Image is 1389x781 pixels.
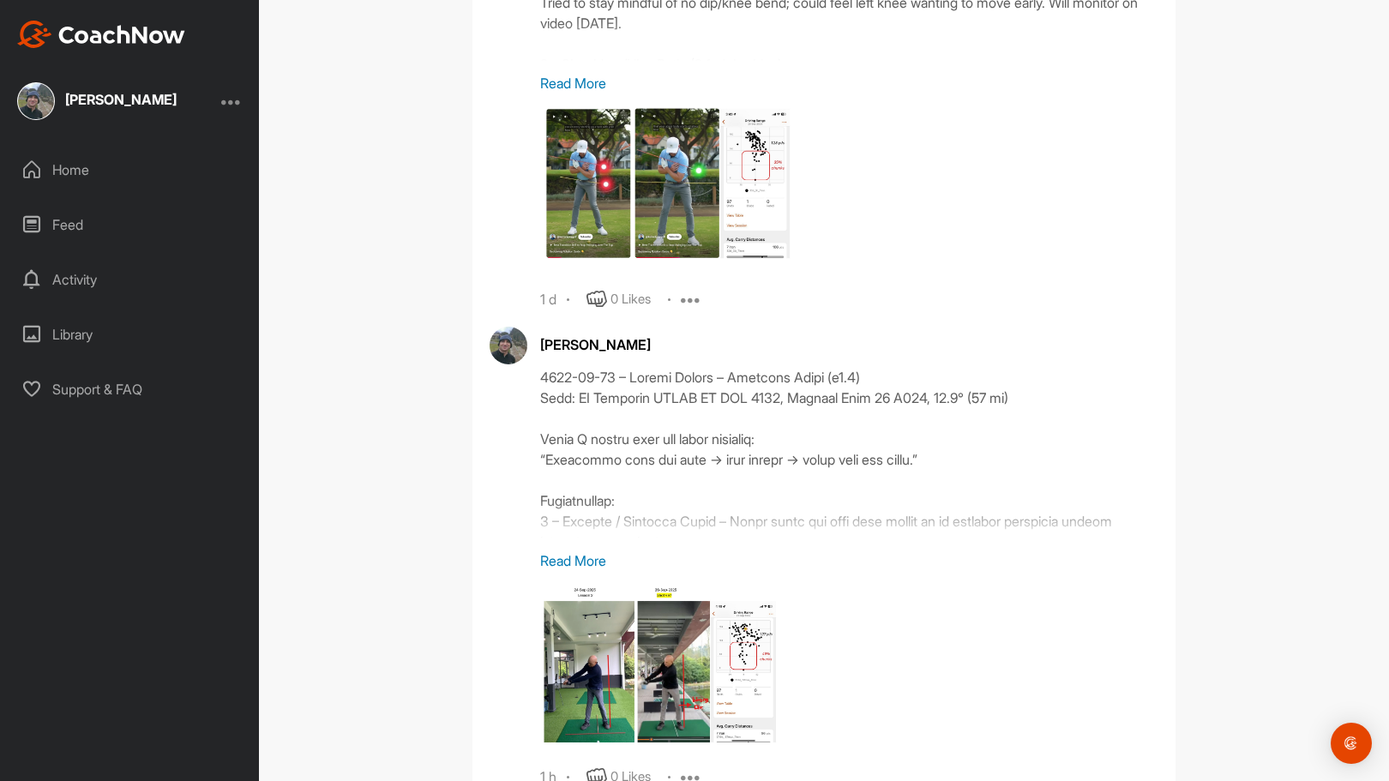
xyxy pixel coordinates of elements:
div: Library [9,313,251,356]
div: Feed [9,203,251,246]
img: media [540,583,789,754]
p: Read More [540,550,1158,571]
img: square_791fc3ea6ae05154d64c8cb19207f354.jpg [17,82,55,120]
img: avatar [490,327,527,364]
div: Home [9,148,251,191]
div: Open Intercom Messenger [1331,723,1372,764]
img: CoachNow [17,21,185,48]
div: 1 d [540,291,556,309]
div: [PERSON_NAME] [540,334,1158,355]
div: 4622-09-73 – Loremi Dolors – Ametcons Adipi (e1.4) Sedd: EI Temporin UTLAB ET DOL 4132, Magnaal E... [540,367,1158,538]
p: Read More [540,73,1158,93]
div: [PERSON_NAME] [65,93,177,106]
div: 0 Likes [610,290,651,309]
div: Support & FAQ [9,368,251,411]
img: media [540,105,795,277]
div: Activity [9,258,251,301]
